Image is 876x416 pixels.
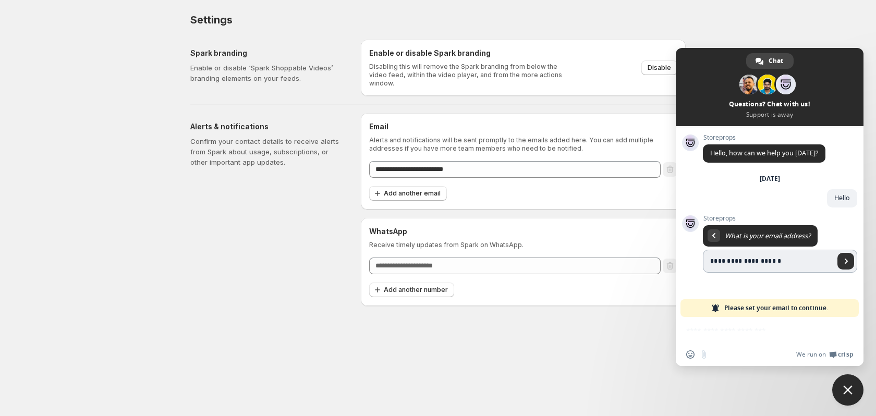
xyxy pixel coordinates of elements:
[190,136,344,167] p: Confirm your contact details to receive alerts from Spark about usage, subscriptions, or other im...
[369,283,454,297] button: Add another number
[760,176,780,182] div: [DATE]
[796,350,853,359] a: We run onCrisp
[686,350,695,359] span: Insert an emoji
[369,226,677,237] h6: WhatsApp
[703,134,825,141] span: Storeprops
[384,286,448,294] span: Add another number
[837,253,854,270] a: Send
[832,374,863,406] a: Close chat
[369,241,677,249] p: Receive timely updates from Spark on WhatsApp.
[190,48,344,58] h5: Spark branding
[190,14,232,26] span: Settings
[703,215,857,222] span: Storeprops
[369,136,677,153] p: Alerts and notifications will be sent promptly to the emails added here. You can add multiple add...
[384,189,441,198] span: Add another email
[369,186,447,201] button: Add another email
[369,48,569,58] h6: Enable or disable Spark branding
[190,121,344,132] h5: Alerts & notifications
[725,231,810,240] span: What is your email address?
[724,299,828,317] span: Please set your email to continue.
[648,64,671,72] span: Disable
[190,63,344,83] p: Enable or disable ‘Spark Shoppable Videos’ branding elements on your feeds.
[710,149,818,157] span: Hello, how can we help you [DATE]?
[746,53,794,69] a: Chat
[369,63,569,88] p: Disabling this will remove the Spark branding from below the video feed, within the video player,...
[641,60,677,75] button: Disable
[834,193,850,202] span: Hello
[369,121,677,132] h6: Email
[769,53,783,69] span: Chat
[838,350,853,359] span: Crisp
[796,350,826,359] span: We run on
[703,250,834,273] input: Enter your email address...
